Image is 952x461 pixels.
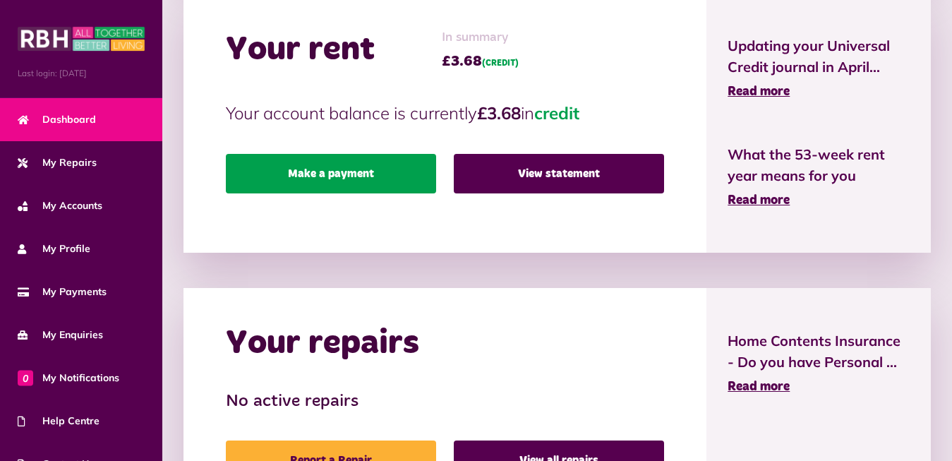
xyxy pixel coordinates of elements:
a: View statement [454,154,664,193]
span: My Profile [18,241,90,256]
span: Dashboard [18,112,96,127]
span: (CREDIT) [482,59,519,68]
span: My Repairs [18,155,97,170]
a: What the 53-week rent year means for you Read more [728,144,910,210]
img: MyRBH [18,25,145,53]
span: Read more [728,381,790,393]
span: What the 53-week rent year means for you [728,144,910,186]
span: credit [534,102,579,124]
span: 0 [18,370,33,385]
h3: No active repairs [226,392,664,412]
span: Help Centre [18,414,100,429]
span: My Notifications [18,371,119,385]
span: My Payments [18,285,107,299]
span: Read more [728,85,790,98]
a: Home Contents Insurance - Do you have Personal ... Read more [728,330,910,397]
span: Home Contents Insurance - Do you have Personal ... [728,330,910,373]
h2: Your rent [226,30,375,71]
h2: Your repairs [226,323,419,364]
strong: £3.68 [477,102,521,124]
span: Last login: [DATE] [18,67,145,80]
p: Your account balance is currently in [226,100,664,126]
span: £3.68 [442,51,519,72]
span: In summary [442,28,519,47]
span: Read more [728,194,790,207]
a: Updating your Universal Credit journal in April... Read more [728,35,910,102]
span: My Enquiries [18,328,103,342]
a: Make a payment [226,154,436,193]
span: Updating your Universal Credit journal in April... [728,35,910,78]
span: My Accounts [18,198,102,213]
